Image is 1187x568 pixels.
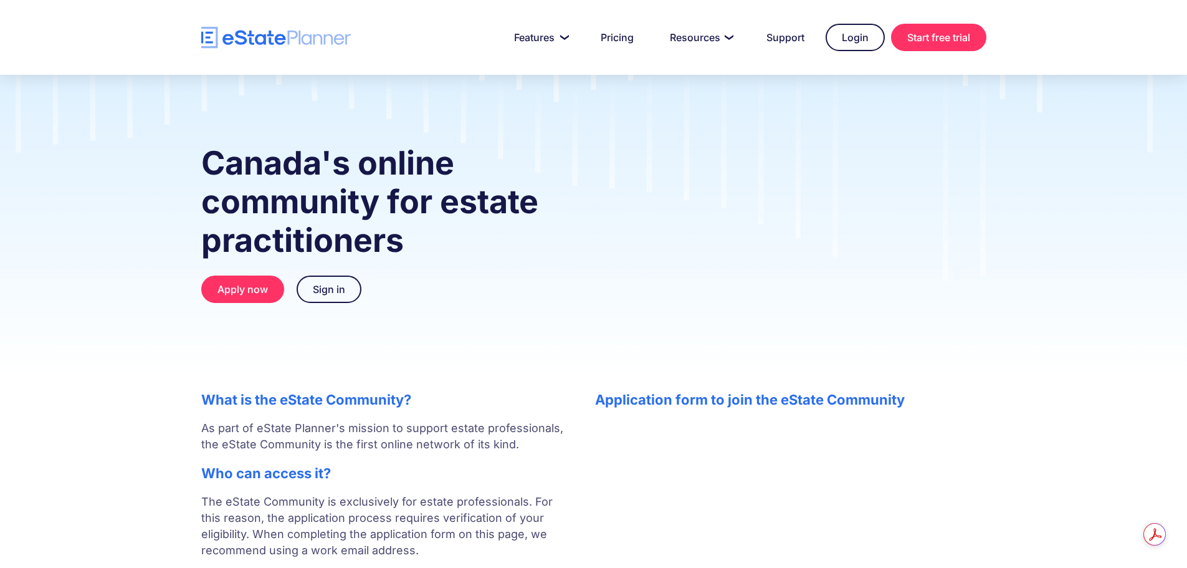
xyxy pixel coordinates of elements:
a: Sign in [297,276,361,303]
a: Pricing [586,25,649,50]
a: Resources [655,25,745,50]
h2: Application form to join the eState Community [595,392,986,408]
a: Apply now [201,276,284,303]
a: Start free trial [891,24,986,51]
a: home [201,27,351,49]
a: Support [751,25,819,50]
h2: What is the eState Community? [201,392,570,408]
h2: Who can access it? [201,465,570,481]
p: As part of eState Planner's mission to support estate professionals, the eState Community is the ... [201,420,570,453]
a: Features [499,25,579,50]
a: Login [826,24,885,51]
strong: Canada's online community for estate practitioners [201,143,538,260]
